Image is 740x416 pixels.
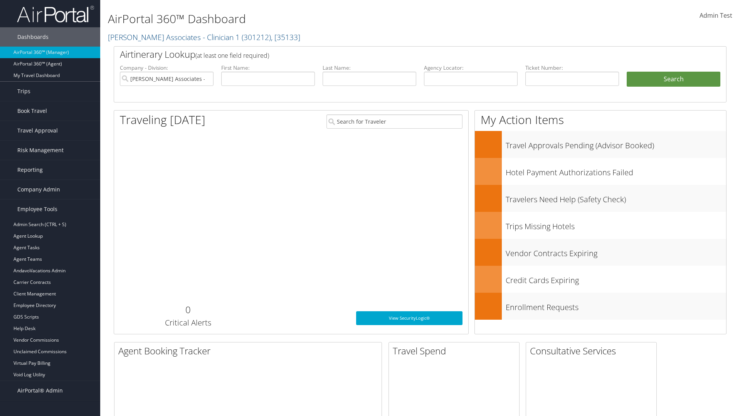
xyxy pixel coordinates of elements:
[118,344,382,357] h2: Agent Booking Tracker
[120,317,256,328] h3: Critical Alerts
[323,64,416,72] label: Last Name:
[475,293,726,320] a: Enrollment Requests
[393,344,519,357] h2: Travel Spend
[17,141,64,160] span: Risk Management
[530,344,656,357] h2: Consultative Services
[475,185,726,212] a: Travelers Need Help (Safety Check)
[475,212,726,239] a: Trips Missing Hotels
[242,32,271,42] span: ( 301212 )
[17,200,57,219] span: Employee Tools
[475,239,726,266] a: Vendor Contracts Expiring
[700,4,732,28] a: Admin Test
[506,163,726,178] h3: Hotel Payment Authorizations Failed
[627,72,720,87] button: Search
[17,180,60,199] span: Company Admin
[506,190,726,205] h3: Travelers Need Help (Safety Check)
[17,101,47,121] span: Book Travel
[506,217,726,232] h3: Trips Missing Hotels
[17,121,58,140] span: Travel Approval
[326,114,462,129] input: Search for Traveler
[475,112,726,128] h1: My Action Items
[120,303,256,316] h2: 0
[17,381,63,400] span: AirPortal® Admin
[424,64,518,72] label: Agency Locator:
[506,244,726,259] h3: Vendor Contracts Expiring
[17,27,49,47] span: Dashboards
[120,48,669,61] h2: Airtinerary Lookup
[221,64,315,72] label: First Name:
[17,82,30,101] span: Trips
[506,136,726,151] h3: Travel Approvals Pending (Advisor Booked)
[120,64,214,72] label: Company - Division:
[108,32,300,42] a: [PERSON_NAME] Associates - Clinician 1
[475,158,726,185] a: Hotel Payment Authorizations Failed
[506,271,726,286] h3: Credit Cards Expiring
[195,51,269,60] span: (at least one field required)
[108,11,524,27] h1: AirPortal 360™ Dashboard
[120,112,205,128] h1: Traveling [DATE]
[17,5,94,23] img: airportal-logo.png
[356,311,462,325] a: View SecurityLogic®
[525,64,619,72] label: Ticket Number:
[271,32,300,42] span: , [ 35133 ]
[17,160,43,179] span: Reporting
[700,11,732,20] span: Admin Test
[475,131,726,158] a: Travel Approvals Pending (Advisor Booked)
[506,298,726,313] h3: Enrollment Requests
[475,266,726,293] a: Credit Cards Expiring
